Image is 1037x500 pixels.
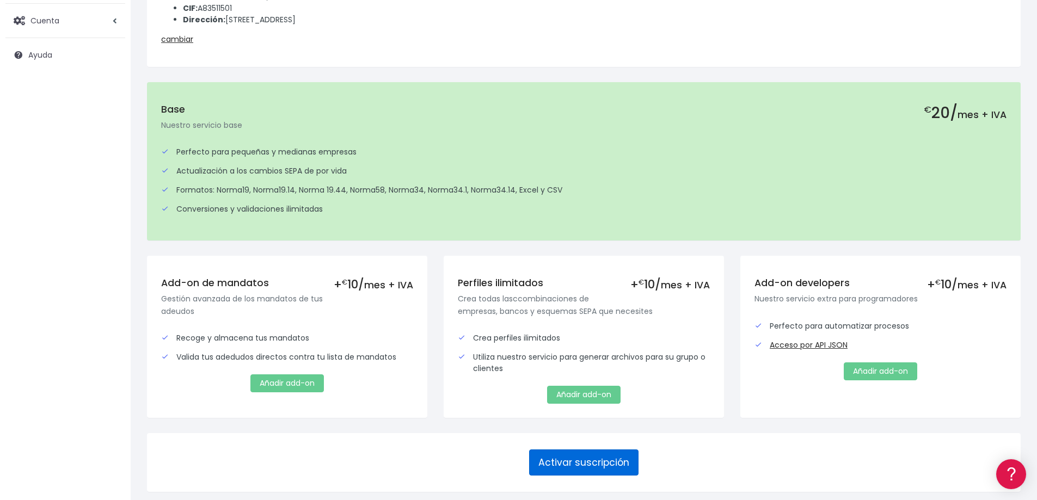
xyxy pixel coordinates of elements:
[342,277,347,287] small: €
[754,293,1007,305] p: Nuestro servicio extra para programadores
[161,146,1007,158] div: Perfecto para pequeñas y medianas empresas
[161,332,413,344] div: Recoge y almacena tus mandatos
[11,120,207,131] div: Convertir ficheros
[11,138,207,155] a: Formatos
[183,14,225,25] strong: Dirección:
[935,277,941,287] small: €
[958,108,1007,121] span: mes + IVA
[11,216,207,226] div: Facturación
[661,279,710,292] span: mes + IVA
[161,104,1007,115] h5: Base
[161,293,413,317] p: Gestión avanzada de los mandatos de tus adeudos
[161,165,1007,177] div: Actualización a los cambios SEPA de por vida
[5,44,125,66] a: Ayuda
[924,103,931,116] small: €
[161,119,1007,131] p: Nuestro servicio base
[458,293,710,317] p: Crea todas lasccombinaciones de empresas, bancos y esquemas SEPA que necesites
[770,339,848,351] a: Acceso por API JSON
[458,277,710,289] h5: Perfiles ilimitados
[11,171,207,188] a: Videotutoriales
[11,76,207,86] div: Información general
[11,278,207,295] a: API
[161,277,413,289] h5: Add-on de mandatos
[11,92,207,109] a: Información general
[11,261,207,271] div: Programadores
[161,34,193,45] a: cambiar
[927,277,1007,291] div: + 10/
[754,277,1007,289] h5: Add-on developers
[334,277,413,291] div: + 10/
[161,203,1007,215] div: Conversiones y validaciones ilimitadas
[30,15,59,26] span: Cuenta
[11,188,207,205] a: Perfiles de empresas
[639,277,644,287] small: €
[458,351,710,374] div: Utiliza nuestro servicio para generar archivos para su grupo o clientes
[844,362,917,380] a: Añadir add-on
[630,277,710,291] div: + 10/
[183,14,1007,26] li: [STREET_ADDRESS]
[547,386,621,404] a: Añadir add-on
[11,155,207,171] a: Problemas habituales
[958,279,1007,292] span: mes + IVA
[5,9,125,32] a: Cuenta
[150,313,210,324] a: POWERED BY ENCHANT
[364,279,413,292] span: mes + IVA
[161,351,413,363] div: Valida tus adedudos directos contra tu lista de mandatos
[11,291,207,310] button: Contáctanos
[924,104,1007,122] h2: 20/
[161,184,1007,196] div: Formatos: Norma19, Norma19.14, Norma 19.44, Norma58, Norma34, Norma34.1, Norma34.14, Excel y CSV
[183,3,1007,14] li: A83511501
[754,320,1007,332] div: Perfecto para automatizar procesos
[11,233,207,250] a: General
[28,50,52,60] span: Ayuda
[183,3,198,14] strong: CIF:
[250,374,324,392] a: Añadir add-on
[529,449,639,476] button: Activar suscripción
[458,332,710,344] div: Crea perfiles ilimitados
